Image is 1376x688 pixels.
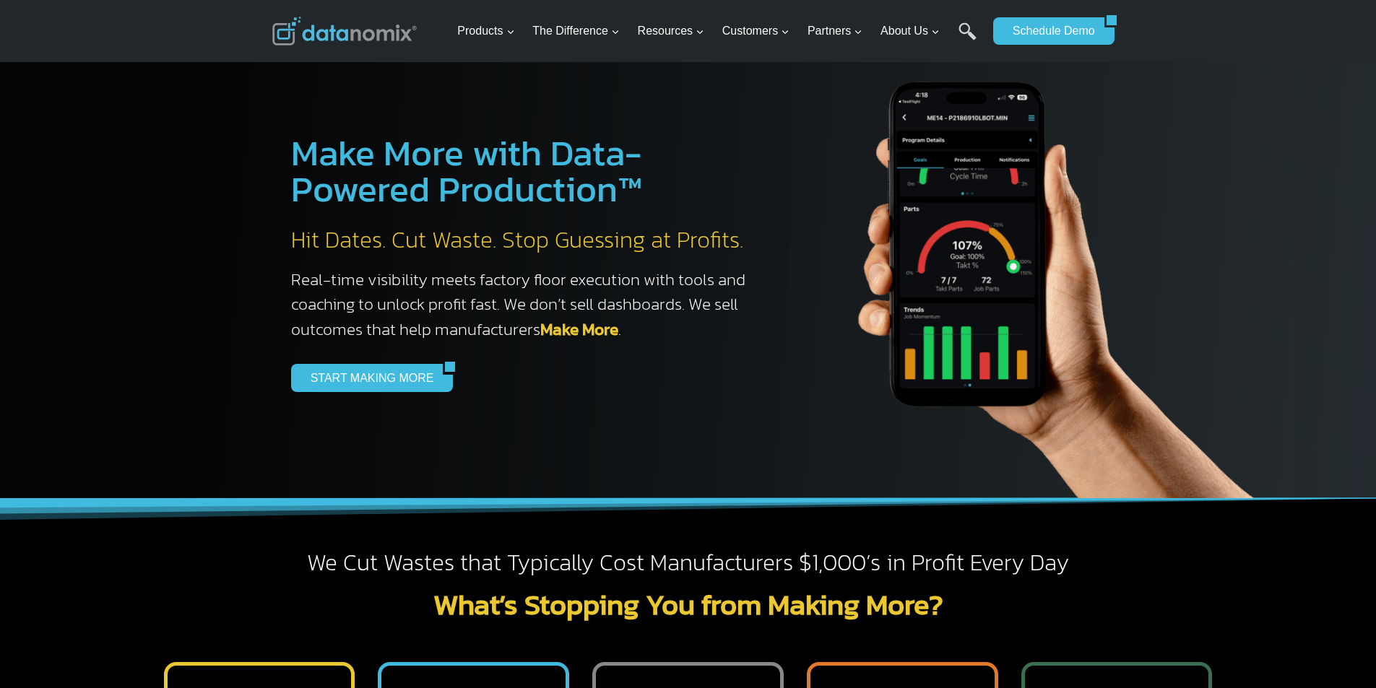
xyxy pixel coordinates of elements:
h2: What’s Stopping You from Making More? [272,590,1104,619]
iframe: Popup CTA [7,410,239,681]
img: Datanomix [272,17,417,45]
a: Schedule Demo [993,17,1104,45]
span: Partners [808,22,862,40]
h2: Hit Dates. Cut Waste. Stop Guessing at Profits. [291,225,761,256]
span: Customers [722,22,789,40]
h2: We Cut Wastes that Typically Cost Manufacturers $1,000’s in Profit Every Day [272,548,1104,578]
a: START MAKING MORE [291,364,443,391]
h1: Make More with Data-Powered Production™ [291,135,761,207]
a: Make More [540,317,618,341]
img: The Datanoix Mobile App available on Android and iOS Devices [789,29,1295,498]
h3: Real-time visibility meets factory floor execution with tools and coaching to unlock profit fast.... [291,267,761,342]
nav: Primary Navigation [451,8,986,55]
a: Search [959,22,977,55]
span: The Difference [532,22,620,40]
span: Products [457,22,514,40]
span: About Us [880,22,940,40]
span: Resources [638,22,704,40]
